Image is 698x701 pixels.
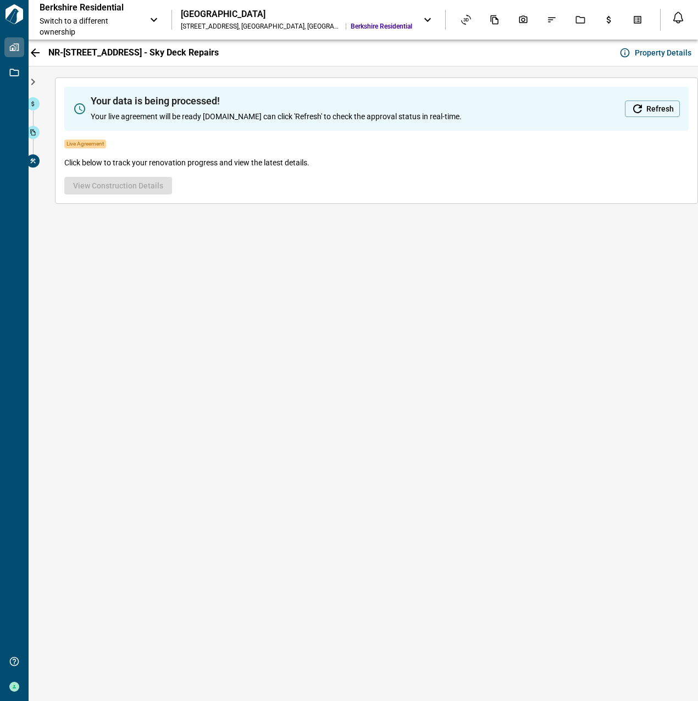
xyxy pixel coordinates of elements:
[483,10,506,29] div: Documents
[626,10,649,29] div: Takeoff Center
[669,9,687,26] button: Open notification feed
[40,15,139,37] span: Switch to a different ownership
[40,2,139,13] p: Berkshire Residential
[181,9,412,20] div: [GEOGRAPHIC_DATA]
[351,22,412,31] span: Berkshire Residential
[625,101,680,117] button: Refresh
[635,47,691,58] span: Property Details
[646,103,674,114] span: Refresh
[48,47,219,58] span: NR-[STREET_ADDRESS] - Sky Deck Repairs
[512,10,535,29] div: Photos
[455,10,478,29] div: Asset View
[91,111,462,122] span: Your live agreement will be ready [DOMAIN_NAME] can click 'Refresh' to check the approval status ...
[64,140,106,148] span: Live Agreement
[91,96,462,107] span: Your data is being processed!
[540,10,563,29] div: Issues & Info
[597,10,621,29] div: Budgets
[64,157,309,168] span: Click below to track your renovation progress and view the latest details.
[617,44,696,62] button: Property Details
[569,10,592,29] div: Jobs
[181,22,341,31] div: [STREET_ADDRESS] , [GEOGRAPHIC_DATA] , [GEOGRAPHIC_DATA]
